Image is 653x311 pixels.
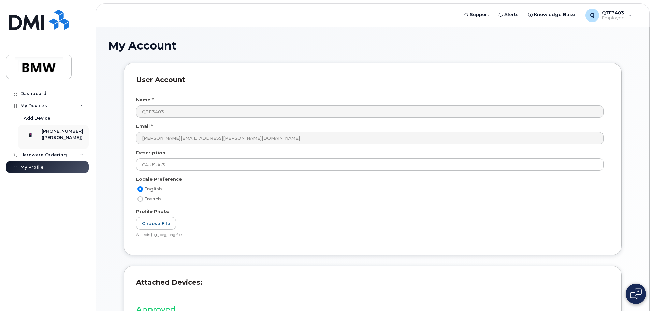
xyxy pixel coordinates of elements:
h3: Attached Devices: [136,278,609,293]
input: French [137,196,143,202]
span: English [144,186,162,192]
h3: User Account [136,75,609,90]
label: Choose File [136,217,176,230]
span: French [144,196,161,201]
h1: My Account [108,40,637,52]
input: English [137,186,143,192]
label: Locale Preference [136,176,182,182]
img: Open chat [630,288,642,299]
label: Description [136,150,165,156]
label: Name * [136,97,154,103]
div: Accepts jpg, jpeg, png files [136,232,604,238]
label: Profile Photo [136,208,170,215]
label: Email * [136,123,153,129]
